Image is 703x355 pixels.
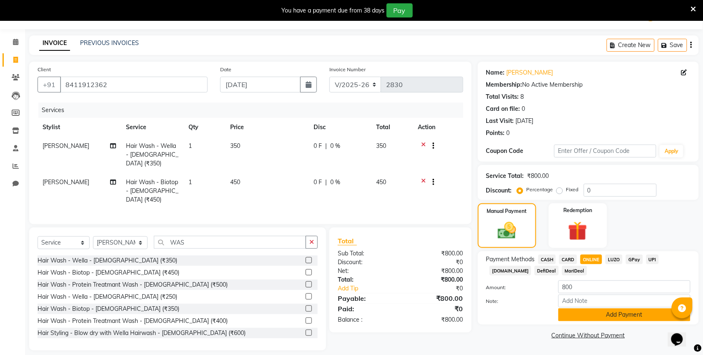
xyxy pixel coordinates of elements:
span: 450 [376,178,386,186]
iframe: chat widget [668,322,695,347]
div: Hair Wash - Protein Treatmant Wash - [DEMOGRAPHIC_DATA] (₹500) [38,280,228,289]
div: Membership: [486,80,522,89]
div: Points: [486,129,505,137]
div: 0 [507,129,510,137]
span: Hair Wash - Biotop - [DEMOGRAPHIC_DATA] (₹450) [126,178,178,203]
span: Total [338,237,357,245]
input: Amount [558,280,690,293]
img: _gift.svg [562,219,593,243]
span: [PERSON_NAME] [43,178,89,186]
a: PREVIOUS INVOICES [80,39,139,47]
span: 0 F [314,142,322,150]
div: Balance : [331,315,400,324]
th: Qty [183,118,225,137]
th: Stylist [38,118,121,137]
label: Client [38,66,51,73]
span: Hair Wash - Wella - [DEMOGRAPHIC_DATA] (₹350) [126,142,178,167]
div: Hair Wash - Wella - [DEMOGRAPHIC_DATA] (₹250) [38,292,177,301]
div: Payable: [331,293,400,303]
span: GPay [626,255,643,264]
div: Total: [331,275,400,284]
label: Percentage [527,186,553,193]
span: 0 % [330,142,340,150]
th: Disc [309,118,371,137]
a: Add Tip [331,284,412,293]
div: ₹800.00 [400,315,469,324]
button: Add Payment [558,308,690,321]
label: Amount: [480,284,552,291]
span: CARD [559,255,577,264]
span: [DOMAIN_NAME] [490,266,532,275]
label: Fixed [566,186,579,193]
span: MariDeal [562,266,587,275]
span: DefiDeal [535,266,559,275]
th: Price [225,118,309,137]
div: ₹0 [400,304,469,314]
span: 0 F [314,178,322,187]
span: CASH [538,255,556,264]
button: Save [658,39,687,52]
div: ₹0 [412,284,470,293]
th: Service [121,118,183,137]
div: Last Visit: [486,117,514,125]
span: [PERSON_NAME] [43,142,89,150]
div: Name: [486,68,505,77]
div: ₹800.00 [400,249,469,258]
button: +91 [38,77,61,92]
div: ₹800.00 [400,293,469,303]
th: Action [413,118,463,137]
span: 350 [230,142,240,150]
span: | [325,178,327,187]
div: [DATE] [516,117,534,125]
a: INVOICE [39,36,70,51]
span: 350 [376,142,386,150]
a: Continue Without Payment [480,331,697,340]
img: _cash.svg [492,220,522,241]
div: Hair Styling - Blow dry with Wella Hairwash - [DEMOGRAPHIC_DATA] (₹600) [38,329,246,337]
div: No Active Membership [486,80,690,89]
label: Date [220,66,231,73]
span: 0 % [330,178,340,187]
button: Apply [660,145,683,157]
a: [PERSON_NAME] [507,68,553,77]
div: Discount: [331,258,400,267]
div: Card on file: [486,105,520,113]
div: ₹800.00 [400,275,469,284]
div: Hair Wash - Protein Treatmant Wash - [DEMOGRAPHIC_DATA] (₹400) [38,317,228,325]
span: LUZO [605,255,623,264]
label: Manual Payment [487,207,527,215]
label: Invoice Number [329,66,366,73]
th: Total [371,118,413,137]
button: Create New [607,39,655,52]
div: ₹800.00 [400,267,469,275]
div: Net: [331,267,400,275]
input: Search or Scan [154,236,306,249]
span: UPI [646,255,659,264]
label: Note: [480,297,552,305]
div: Sub Total: [331,249,400,258]
span: 1 [188,178,192,186]
div: ₹800.00 [527,172,549,180]
div: Hair Wash - Wella - [DEMOGRAPHIC_DATA] (₹350) [38,256,177,265]
span: ONLINE [580,255,602,264]
div: Hair Wash - Biotop - [DEMOGRAPHIC_DATA] (₹350) [38,305,179,313]
div: You have a payment due from 38 days [282,6,385,15]
div: Hair Wash - Biotop - [DEMOGRAPHIC_DATA] (₹450) [38,268,179,277]
div: 0 [522,105,525,113]
div: Service Total: [486,172,524,180]
input: Enter Offer / Coupon Code [554,145,656,157]
div: Discount: [486,186,512,195]
div: Services [38,102,470,118]
span: | [325,142,327,150]
div: Total Visits: [486,92,519,101]
input: Search by Name/Mobile/Email/Code [60,77,208,92]
input: Add Note [558,295,690,307]
div: Coupon Code [486,147,554,155]
button: Pay [387,3,413,17]
span: 450 [230,178,240,186]
label: Redemption [563,207,592,214]
span: 1 [188,142,192,150]
div: 8 [521,92,524,101]
div: Paid: [331,304,400,314]
div: ₹0 [400,258,469,267]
